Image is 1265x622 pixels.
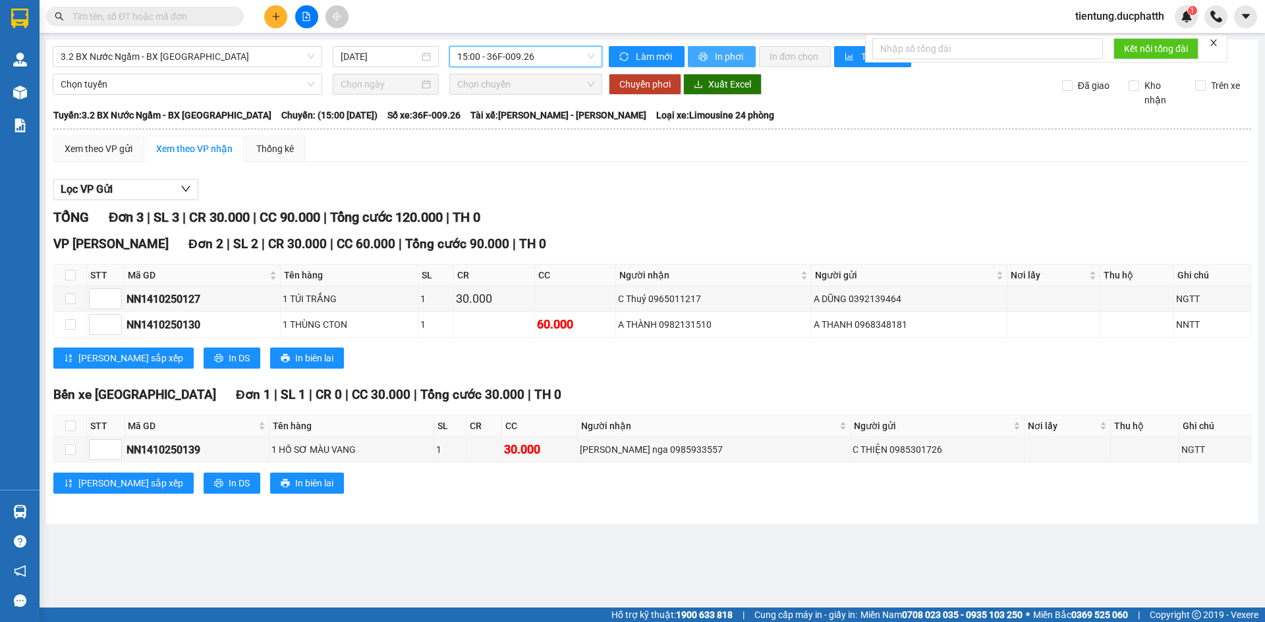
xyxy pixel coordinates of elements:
button: printerIn biên lai [270,348,344,369]
button: Lọc VP Gửi [53,179,198,200]
span: copyright [1192,610,1201,619]
span: VP [PERSON_NAME] [53,236,169,251]
span: Số xe: 36F-009.26 [387,108,461,122]
span: In phơi [715,49,745,64]
span: Nơi lấy [1011,268,1086,282]
span: notification [14,565,26,577]
th: STT [87,265,125,286]
span: CR 30.000 [268,236,327,251]
img: phone-icon [1210,11,1222,22]
div: 1 HỒ SƠ MÀU VANG [271,442,432,457]
div: C THIỆN 0985301726 [853,442,1022,457]
span: [PERSON_NAME] sắp xếp [78,476,183,490]
span: printer [214,353,223,364]
div: Xem theo VP gửi [65,142,132,156]
span: aim [332,12,341,21]
span: caret-down [1240,11,1252,22]
span: Mã GD [128,268,267,282]
span: Trên xe [1206,78,1245,93]
th: CC [502,415,578,437]
span: Tổng cước 120.000 [330,209,443,225]
span: download [694,80,703,90]
span: TH 0 [534,387,561,402]
span: | [227,236,230,251]
th: Ghi chú [1179,415,1251,437]
span: SL 1 [281,387,306,402]
span: [PERSON_NAME] sắp xếp [78,351,183,365]
div: NN1410250127 [126,291,278,307]
span: Tổng cước 30.000 [420,387,524,402]
span: SL 3 [154,209,179,225]
span: Nơi lấy [1028,419,1097,433]
button: file-add [295,5,318,28]
button: aim [325,5,349,28]
button: caret-down [1234,5,1257,28]
span: Kết nối tổng đài [1124,41,1188,56]
span: TỔNG [53,209,89,225]
button: syncLàm mới [609,46,685,67]
button: plus [264,5,287,28]
span: Loại xe: Limousine 24 phòng [656,108,774,122]
div: 1 [420,317,451,332]
div: NN1410250139 [126,442,267,458]
span: | [323,209,327,225]
span: In DS [229,351,250,365]
span: Chọn tuyến [61,74,314,94]
span: TH 0 [519,236,546,251]
span: Người gửi [854,419,1011,433]
span: | [147,209,150,225]
div: A THÀNH 0982131510 [618,317,809,332]
span: Lọc VP Gửi [61,181,113,197]
input: Chọn ngày [341,77,419,91]
div: C Thuỷ 0965011217 [618,292,809,306]
span: Kho nhận [1139,78,1185,107]
span: | [414,387,417,402]
span: | [309,387,312,402]
span: | [743,608,745,622]
span: In biên lai [295,476,333,490]
th: Tên hàng [281,265,418,286]
input: Tìm tên, số ĐT hoặc mã đơn [72,9,228,24]
div: 1 [436,442,464,457]
span: sync [619,52,631,63]
span: | [1138,608,1140,622]
button: Kết nối tổng đài [1113,38,1198,59]
span: In DS [229,476,250,490]
span: Người gửi [815,268,994,282]
span: | [262,236,265,251]
span: sort-ascending [64,353,73,364]
span: Miền Bắc [1033,608,1128,622]
span: Cung cấp máy in - giấy in: [754,608,857,622]
span: printer [698,52,710,63]
button: In đơn chọn [759,46,831,67]
div: 1 TÚI TRẮNG [283,292,416,306]
button: printerIn DS [204,473,260,494]
button: sort-ascending[PERSON_NAME] sắp xếp [53,348,194,369]
span: CC 30.000 [352,387,410,402]
span: | [183,209,186,225]
strong: 0708 023 035 - 0935 103 250 [902,609,1023,620]
td: NN1410250130 [125,312,281,338]
img: warehouse-icon [13,505,27,519]
span: | [330,236,333,251]
span: CC 60.000 [337,236,395,251]
span: message [14,594,26,607]
span: SL 2 [233,236,258,251]
div: 30.000 [504,440,575,459]
span: Đã giao [1073,78,1115,93]
strong: 0369 525 060 [1071,609,1128,620]
div: 1 [420,292,451,306]
span: In biên lai [295,351,333,365]
th: CC [535,265,616,286]
span: | [399,236,402,251]
img: logo-vxr [11,9,28,28]
span: Mã GD [128,419,256,433]
th: Thu hộ [1100,265,1173,286]
span: | [446,209,449,225]
div: 30.000 [456,290,532,308]
span: Đơn 1 [236,387,271,402]
span: Tài xế: [PERSON_NAME] - [PERSON_NAME] [470,108,646,122]
span: CR 30.000 [189,209,250,225]
img: icon-new-feature [1181,11,1193,22]
span: question-circle [14,535,26,548]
